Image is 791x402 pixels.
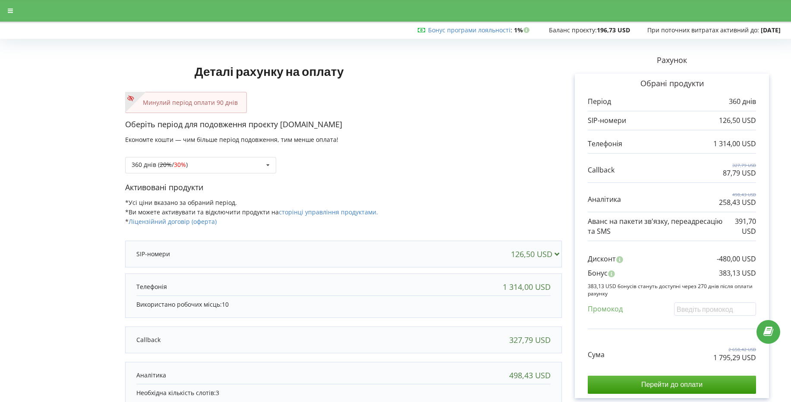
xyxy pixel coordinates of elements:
p: 327,79 USD [723,162,756,168]
p: Рахунок [562,55,782,66]
a: Ліцензійний договір (оферта) [129,217,217,226]
span: *Усі ціни вказано за обраний період. [125,198,237,207]
p: 391,70 USD [724,217,756,236]
span: 10 [222,300,229,308]
p: Аванс на пакети зв'язку, переадресацію та SMS [588,217,724,236]
p: SIP-номери [588,116,626,126]
p: Callback [136,336,161,344]
p: Дисконт [588,254,616,264]
p: 87,79 USD [723,168,756,178]
p: Телефонія [136,283,167,291]
p: Телефонія [588,139,622,149]
strong: [DATE] [761,26,781,34]
div: 126,50 USD [511,250,563,258]
span: При поточних витратах активний до: [647,26,759,34]
a: Бонус програми лояльності [428,26,511,34]
s: 20% [160,160,172,169]
div: 360 днів ( / ) [132,162,188,168]
p: Період [588,97,611,107]
p: 1 314,00 USD [713,139,756,149]
p: Сума [588,350,605,360]
h1: Деталі рахунку на оплату [125,50,413,92]
p: Оберіть період для подовження проєкту [DOMAIN_NAME] [125,119,562,130]
span: 30% [174,160,186,169]
p: 383,13 USD бонусів стануть доступні через 270 днів після оплати рахунку [588,283,756,297]
p: 498,43 USD [719,192,756,198]
p: Використано робочих місць: [136,300,551,309]
p: Необхідна кількість слотів: [136,389,551,397]
div: 498,43 USD [509,371,551,380]
p: Callback [588,165,615,175]
p: Промокод [588,304,623,314]
p: 2 658,42 USD [713,346,756,352]
strong: 1% [514,26,532,34]
strong: 196,73 USD [597,26,630,34]
p: -480,00 USD [717,254,756,264]
p: Аналітика [588,195,621,204]
p: SIP-номери [136,250,170,258]
div: 1 314,00 USD [503,283,551,291]
input: Введіть промокод [674,302,756,316]
input: Перейти до оплати [588,376,756,394]
p: 1 795,29 USD [713,353,756,363]
p: 258,43 USD [719,198,756,207]
a: сторінці управління продуктами. [279,208,378,216]
p: 126,50 USD [719,116,756,126]
p: Аналітика [136,371,166,380]
div: 327,79 USD [509,336,551,344]
p: 360 днів [729,97,756,107]
p: Обрані продукти [588,78,756,89]
span: 3 [216,389,219,397]
span: *Ви можете активувати та відключити продукти на [125,208,378,216]
p: Активовані продукти [125,182,562,193]
span: Економте кошти — чим більше період подовження, тим менше оплата! [125,135,338,144]
p: Минулий період оплати 90 днів [134,98,238,107]
span: : [428,26,512,34]
p: Бонус [588,268,608,278]
span: Баланс проєкту: [549,26,597,34]
p: 383,13 USD [719,268,756,278]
